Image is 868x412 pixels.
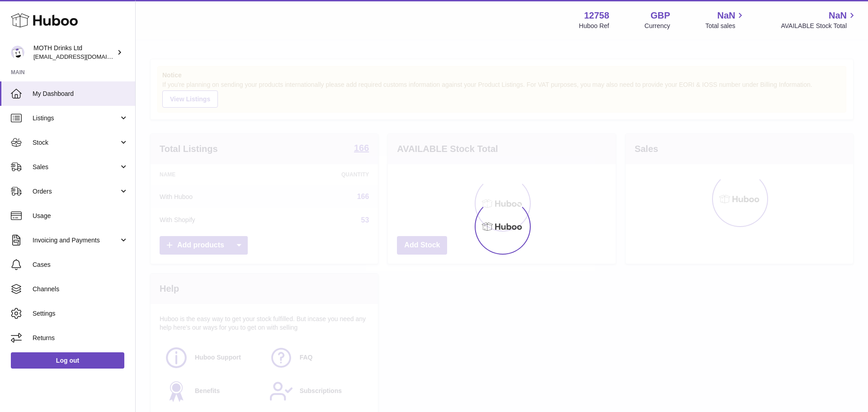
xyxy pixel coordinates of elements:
[829,9,847,22] span: NaN
[781,22,857,30] span: AVAILABLE Stock Total
[584,9,609,22] strong: 12758
[11,352,124,369] a: Log out
[33,114,119,123] span: Listings
[33,260,128,269] span: Cases
[33,163,119,171] span: Sales
[33,53,133,60] span: [EMAIL_ADDRESS][DOMAIN_NAME]
[33,309,128,318] span: Settings
[33,334,128,342] span: Returns
[33,90,128,98] span: My Dashboard
[579,22,609,30] div: Huboo Ref
[705,9,745,30] a: NaN Total sales
[651,9,670,22] strong: GBP
[33,44,115,61] div: MOTH Drinks Ltd
[781,9,857,30] a: NaN AVAILABLE Stock Total
[645,22,670,30] div: Currency
[705,22,745,30] span: Total sales
[11,46,24,59] img: internalAdmin-12758@internal.huboo.com
[33,236,119,245] span: Invoicing and Payments
[717,9,735,22] span: NaN
[33,212,128,220] span: Usage
[33,138,119,147] span: Stock
[33,187,119,196] span: Orders
[33,285,128,294] span: Channels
